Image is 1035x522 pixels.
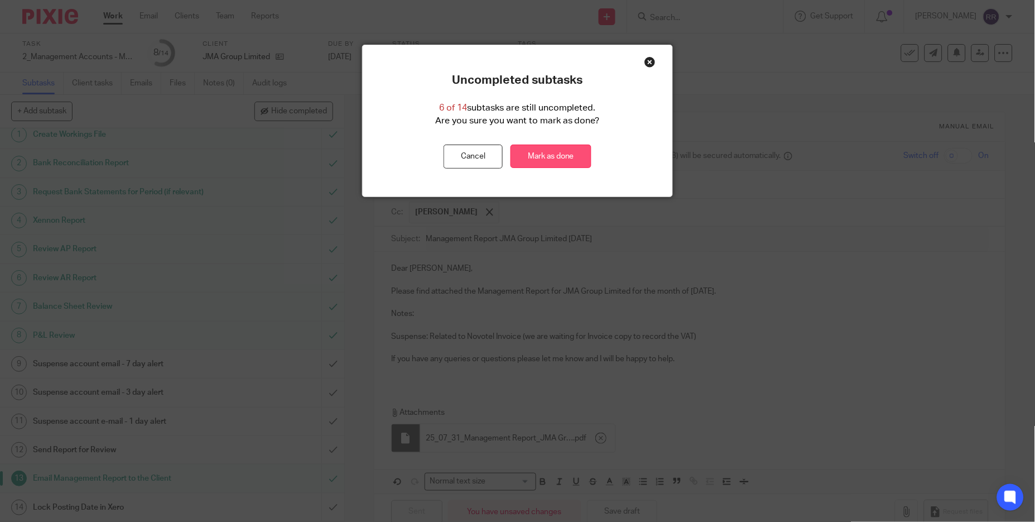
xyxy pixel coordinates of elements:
[435,114,600,127] p: Are you sure you want to mark as done?
[644,56,656,68] div: Close this dialog window
[439,103,467,112] span: 6 of 14
[444,145,503,169] button: Cancel
[452,73,583,88] p: Uncompleted subtasks
[439,102,596,114] p: subtasks are still uncompleted.
[511,145,591,169] a: Mark as done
